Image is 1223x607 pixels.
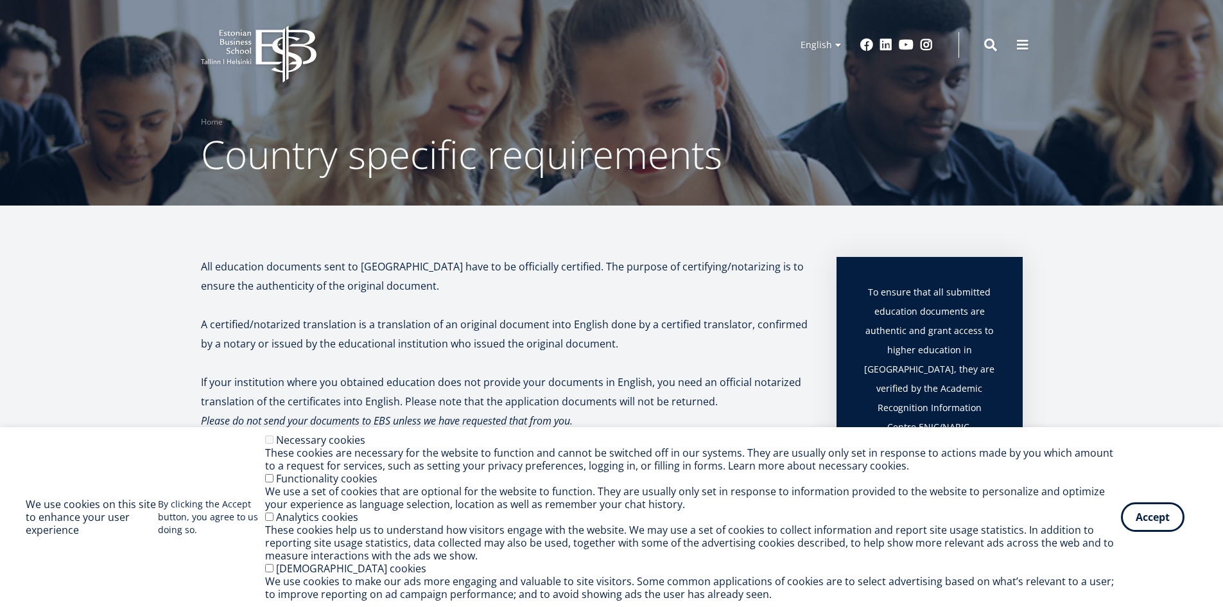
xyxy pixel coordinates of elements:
[201,128,722,180] span: Country specific requirements
[920,39,933,51] a: Instagram
[201,116,223,128] a: Home
[265,575,1121,601] div: We use cookies to make our ads more engaging and valuable to site visitors. Some common applicati...
[276,471,377,486] label: Functionality cookies
[201,257,811,295] p: All education documents sent to [GEOGRAPHIC_DATA] have to be officially certified. The purpose of...
[862,283,997,456] p: To ensure that all submitted education documents are authentic and grant access to higher educati...
[265,523,1121,562] div: These cookies help us to understand how visitors engage with the website. We may use a set of coo...
[158,498,265,536] p: By clicking the Accept button, you agree to us doing so.
[26,498,158,536] h2: We use cookies on this site to enhance your user experience
[201,315,811,353] p: A certified/notarized translation is a translation of an original document into English done by a...
[860,39,873,51] a: Facebook
[276,561,426,576] label: [DEMOGRAPHIC_DATA] cookies
[201,414,573,428] em: Please do not send your documents to EBS unless we have requested that from you.
[276,433,365,447] label: Necessary cookies
[899,39,914,51] a: Youtube
[265,446,1121,472] div: These cookies are necessary for the website to function and cannot be switched off in our systems...
[265,485,1121,511] div: We use a set of cookies that are optional for the website to function. They are usually only set ...
[276,510,358,524] label: Analytics cookies
[880,39,892,51] a: Linkedin
[201,373,811,411] p: If your institution where you obtained education does not provide your documents in English, you ...
[1121,502,1184,532] button: Accept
